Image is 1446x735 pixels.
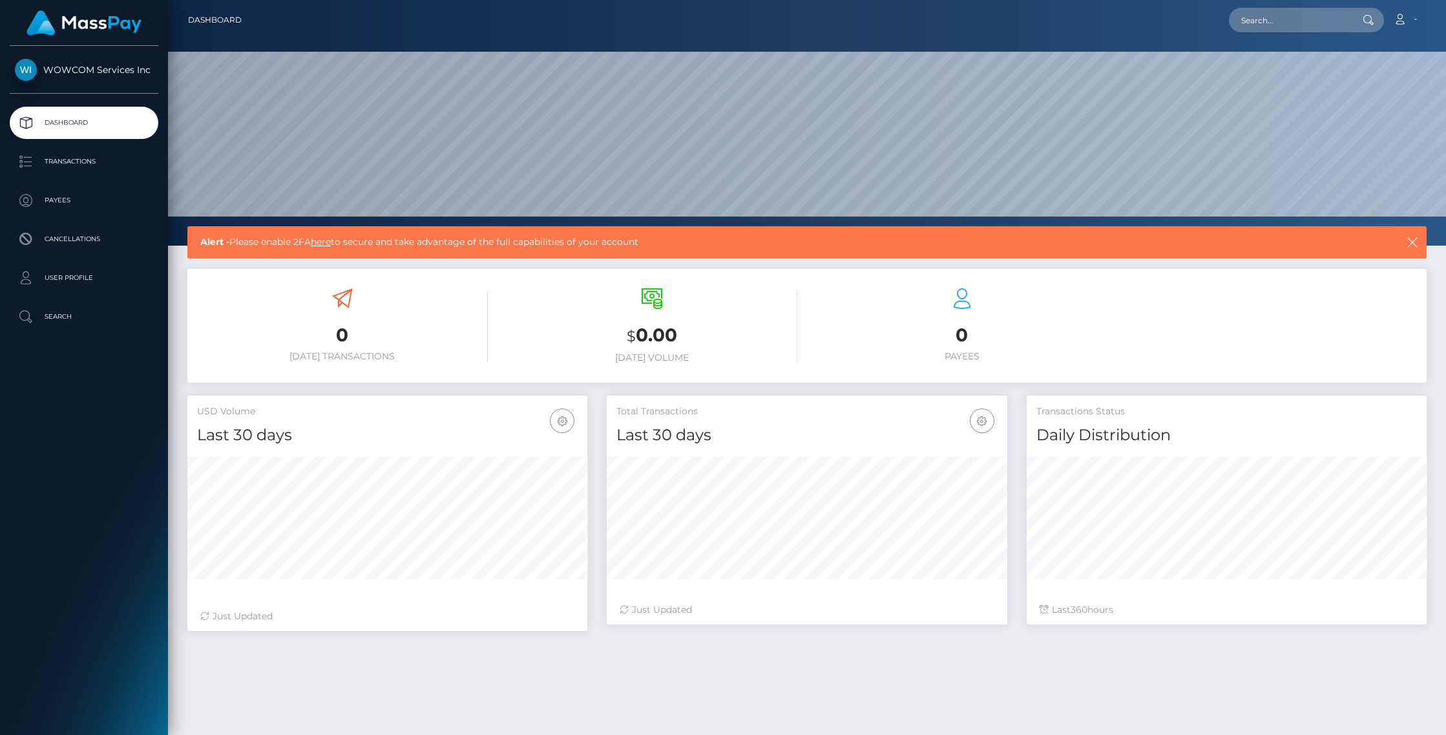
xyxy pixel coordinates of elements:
p: Dashboard [15,113,153,133]
img: WOWCOM Services Inc [15,59,37,81]
h4: Daily Distribution [1036,424,1417,447]
a: Dashboard [188,6,242,34]
h3: 0 [817,323,1107,348]
p: User Profile [15,268,153,288]
a: Transactions [10,145,158,178]
a: Cancellations [10,223,158,255]
b: Alert - [200,236,229,248]
small: $ [627,327,636,345]
h4: Last 30 days [616,424,997,447]
h4: Last 30 days [197,424,578,447]
input: Search... [1229,8,1350,32]
p: Transactions [15,152,153,171]
span: Please enable 2FA to secure and take advantage of the full capabilities of your account [200,235,1280,249]
p: Payees [15,191,153,210]
a: Payees [10,184,158,217]
p: Cancellations [15,229,153,249]
h5: Total Transactions [616,405,997,418]
h6: [DATE] Volume [507,352,798,363]
a: here [311,236,331,248]
a: User Profile [10,262,158,294]
div: Just Updated [620,603,994,617]
span: WOWCOM Services Inc [10,64,158,76]
h5: Transactions Status [1036,405,1417,418]
h3: 0 [197,323,488,348]
div: Last hours [1040,603,1414,617]
span: 360 [1071,604,1087,615]
h3: 0.00 [507,323,798,349]
div: Just Updated [200,610,574,623]
h6: [DATE] Transactions [197,351,488,362]
p: Search [15,307,153,326]
a: Dashboard [10,107,158,139]
a: Search [10,301,158,333]
h5: USD Volume [197,405,578,418]
h6: Payees [817,351,1107,362]
img: MassPay Logo [26,10,141,36]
